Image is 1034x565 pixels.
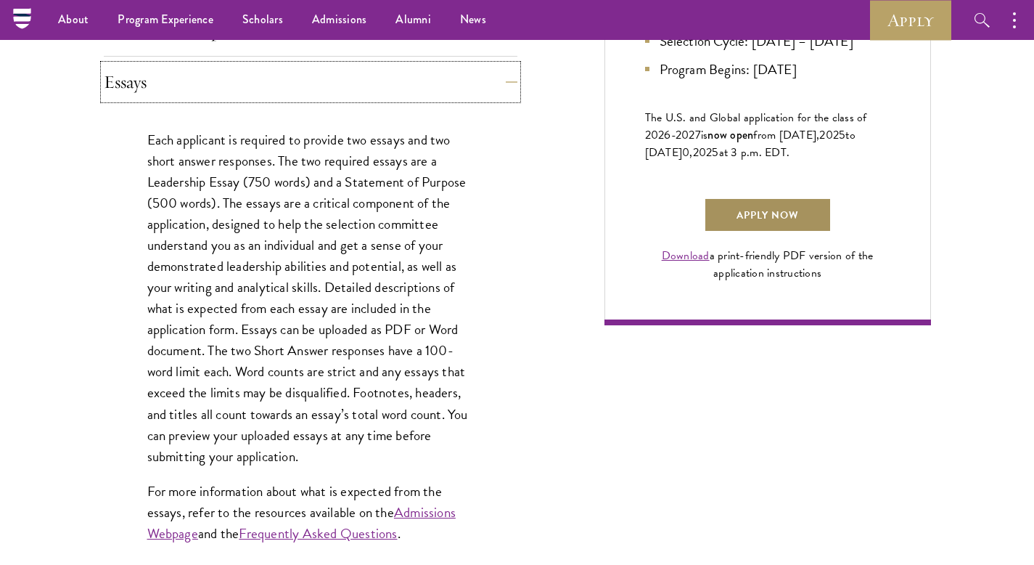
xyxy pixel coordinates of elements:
[662,247,710,264] a: Download
[239,523,397,544] a: Frequently Asked Questions
[147,129,474,467] p: Each applicant is required to provide two essays and two short answer responses. The two required...
[753,126,819,144] span: from [DATE],
[719,144,790,161] span: at 3 p.m. EDT.
[695,126,701,144] span: 7
[147,502,456,544] a: Admissions Webpage
[704,198,832,232] a: Apply Now
[701,126,708,144] span: is
[707,126,753,143] span: now open
[712,144,718,161] span: 5
[693,144,713,161] span: 202
[645,126,855,161] span: to [DATE]
[104,65,517,99] button: Essays
[645,59,890,80] li: Program Begins: [DATE]
[819,126,839,144] span: 202
[689,144,692,161] span: ,
[839,126,845,144] span: 5
[645,247,890,282] div: a print-friendly PDF version of the application instructions
[664,126,670,144] span: 6
[147,481,474,544] p: For more information about what is expected from the essays, refer to the resources available on ...
[682,144,689,161] span: 0
[645,31,890,52] li: Selection Cycle: [DATE] – [DATE]
[645,109,867,144] span: The U.S. and Global application for the class of 202
[671,126,695,144] span: -202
